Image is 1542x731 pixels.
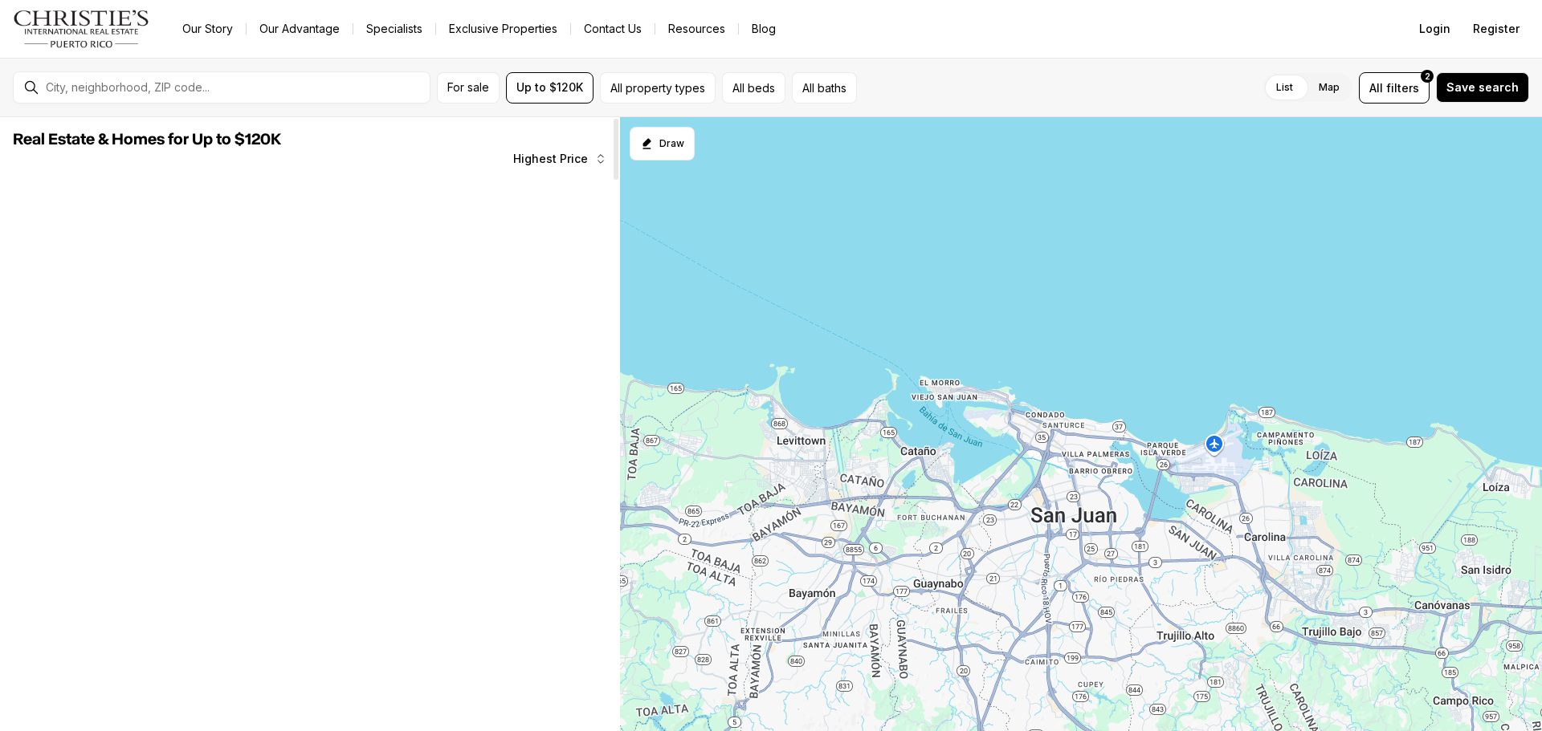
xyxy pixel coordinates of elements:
[447,81,489,94] span: For sale
[792,72,857,104] button: All baths
[436,18,570,40] a: Exclusive Properties
[506,72,594,104] button: Up to $120K
[722,72,785,104] button: All beds
[353,18,435,40] a: Specialists
[655,18,738,40] a: Resources
[247,18,353,40] a: Our Advantage
[1263,73,1306,102] label: List
[516,81,583,94] span: Up to $120K
[739,18,789,40] a: Blog
[630,127,695,160] button: Start drawing
[169,18,246,40] a: Our Story
[504,143,617,175] button: Highest Price
[1386,79,1419,96] span: filters
[571,18,655,40] button: Contact Us
[437,72,500,104] button: For sale
[1359,72,1430,104] button: Allfilters2
[13,10,150,48] img: logo
[1419,22,1450,35] span: Login
[1425,70,1430,83] span: 2
[600,72,716,104] button: All property types
[1436,72,1529,103] button: Save search
[1369,79,1383,96] span: All
[1473,22,1520,35] span: Register
[1409,13,1460,45] button: Login
[13,132,281,148] span: Real Estate & Homes for Up to $120K
[1463,13,1529,45] button: Register
[1446,81,1519,94] span: Save search
[1306,73,1352,102] label: Map
[513,152,588,165] span: Highest Price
